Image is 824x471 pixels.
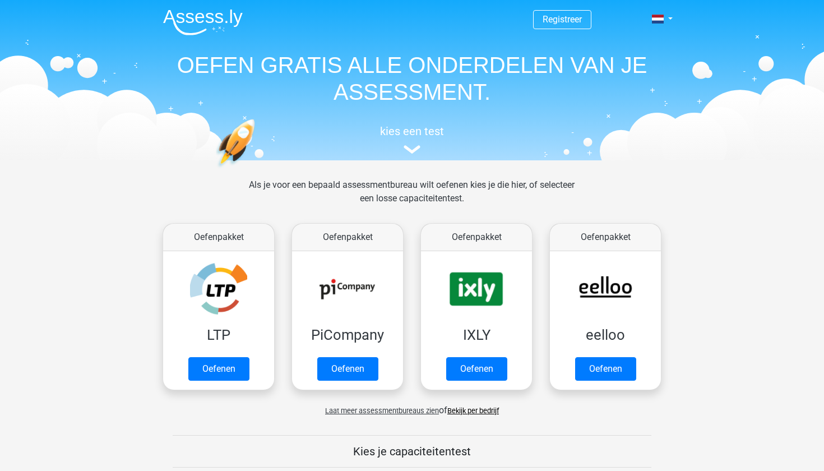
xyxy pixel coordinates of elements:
[404,145,420,154] img: assessment
[543,14,582,25] a: Registreer
[163,9,243,35] img: Assessly
[188,357,249,381] a: Oefenen
[154,124,670,138] h5: kies een test
[154,52,670,105] h1: OEFEN GRATIS ALLE ONDERDELEN VAN JE ASSESSMENT.
[154,124,670,154] a: kies een test
[317,357,378,381] a: Oefenen
[173,445,651,458] h5: Kies je capaciteitentest
[240,178,584,219] div: Als je voor een bepaald assessmentbureau wilt oefenen kies je die hier, of selecteer een losse ca...
[325,407,439,415] span: Laat meer assessmentbureaus zien
[446,357,507,381] a: Oefenen
[154,395,670,417] div: of
[575,357,636,381] a: Oefenen
[447,407,499,415] a: Bekijk per bedrijf
[216,119,298,220] img: oefenen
